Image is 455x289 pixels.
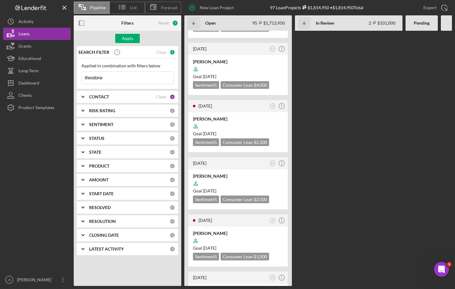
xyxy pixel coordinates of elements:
b: Filters [121,21,134,26]
div: Grants [18,40,31,54]
button: Grants [3,40,71,52]
button: Dashboard [3,77,71,89]
div: Loans [18,28,29,42]
div: [PERSON_NAME] [193,173,283,179]
b: STATE [89,150,101,155]
div: Long-Term [18,65,39,78]
div: Consumer Loan [221,253,269,260]
a: [DATE]JB[PERSON_NAME]Goal [DATE]Sentiment5Consumer Loan $2,500 [187,99,289,153]
span: Pipeline [90,5,106,10]
button: KS [269,45,277,53]
div: [PERSON_NAME] [193,59,283,65]
iframe: Intercom live chat [434,262,449,277]
div: 6 [170,94,175,100]
div: [PERSON_NAME] [15,274,55,287]
b: AMOUNT [89,177,108,182]
div: [PERSON_NAME] [193,116,283,122]
div: Product Templates [18,101,54,115]
b: START DATE [89,191,114,196]
span: $2,500 [254,197,267,202]
div: Applied in combination with filters below [81,63,174,68]
a: [DATE]KS[PERSON_NAME]Goal [DATE]Sentiment5Consumer Loan $4,000 [187,42,289,96]
text: KS [271,162,274,164]
text: KS [271,48,274,50]
time: 2025-10-09 14:38 [193,46,206,51]
div: New Loan Project [200,2,234,14]
text: JB [271,105,274,107]
button: JB[PERSON_NAME] [3,274,71,286]
div: Sentiment 5 [193,138,219,146]
div: Apply [122,34,133,43]
b: LATEST ACTIVITY [89,247,124,251]
b: In Review [316,21,334,26]
div: 0 [170,122,175,127]
div: Consumer Loan [221,81,269,89]
b: RESOLVED [89,205,111,210]
div: Sentiment 5 [193,196,219,203]
div: Sentiment 5 [193,81,219,89]
span: Goal [193,245,216,251]
button: Export [417,2,452,14]
div: Consumer Loan [221,138,269,146]
span: Goal [193,131,216,136]
div: 1 [170,49,175,55]
time: 11/14/2025 [203,245,216,251]
button: JB [269,216,277,225]
span: $2,500 [254,140,267,145]
button: New Loan Project [184,2,240,14]
a: [DATE]KS[PERSON_NAME]Goal [DATE]Sentiment5Consumer Loan $2,500 [187,156,289,210]
button: KS [269,274,277,282]
span: 1 [447,262,452,267]
b: SEARCH FILTER [78,50,109,55]
button: Long-Term [3,65,71,77]
text: KS [271,276,274,279]
div: 2 $101,000 [369,20,395,26]
div: Sentiment 5 [193,253,219,260]
div: 0 [170,219,175,224]
button: Activity [3,15,71,28]
span: Goal [193,188,216,193]
button: KS [269,159,277,168]
button: Product Templates [3,101,71,114]
div: 0 [170,232,175,238]
time: 2025-10-08 21:28 [193,160,206,166]
b: Open [205,21,216,26]
div: 7 [172,20,178,26]
span: $4,000 [254,82,267,88]
time: 2025-10-08 18:13 [198,218,212,223]
button: Clients [3,89,71,101]
div: Dashboard [18,77,39,91]
div: Clear [156,50,167,55]
a: Educational [3,52,71,65]
div: 0 [170,246,175,252]
b: Pending [414,21,430,26]
time: 2025-10-09 12:03 [198,103,212,109]
div: 0 [170,136,175,141]
text: JB [7,278,11,282]
span: Forecast [161,5,178,10]
a: [DATE]JB[PERSON_NAME]Goal [DATE]Sentiment5Consumer Loan $1,000 [187,213,289,267]
b: PRODUCT [89,164,109,168]
b: RISK RATING [89,108,115,113]
div: Clear [156,94,167,99]
button: Loans [3,28,71,40]
div: 0 [170,177,175,183]
div: 95 $1,713,950 [252,20,285,26]
div: 0 [170,163,175,169]
button: Apply [115,34,140,43]
b: CLOSING DATE [89,233,119,238]
time: 12/07/2025 [203,74,216,79]
button: JB [269,102,277,110]
span: Goal [193,74,216,79]
div: 0 [170,191,175,196]
div: Clients [18,89,32,103]
span: $1,000 [254,254,267,259]
b: STATUS [89,136,104,141]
